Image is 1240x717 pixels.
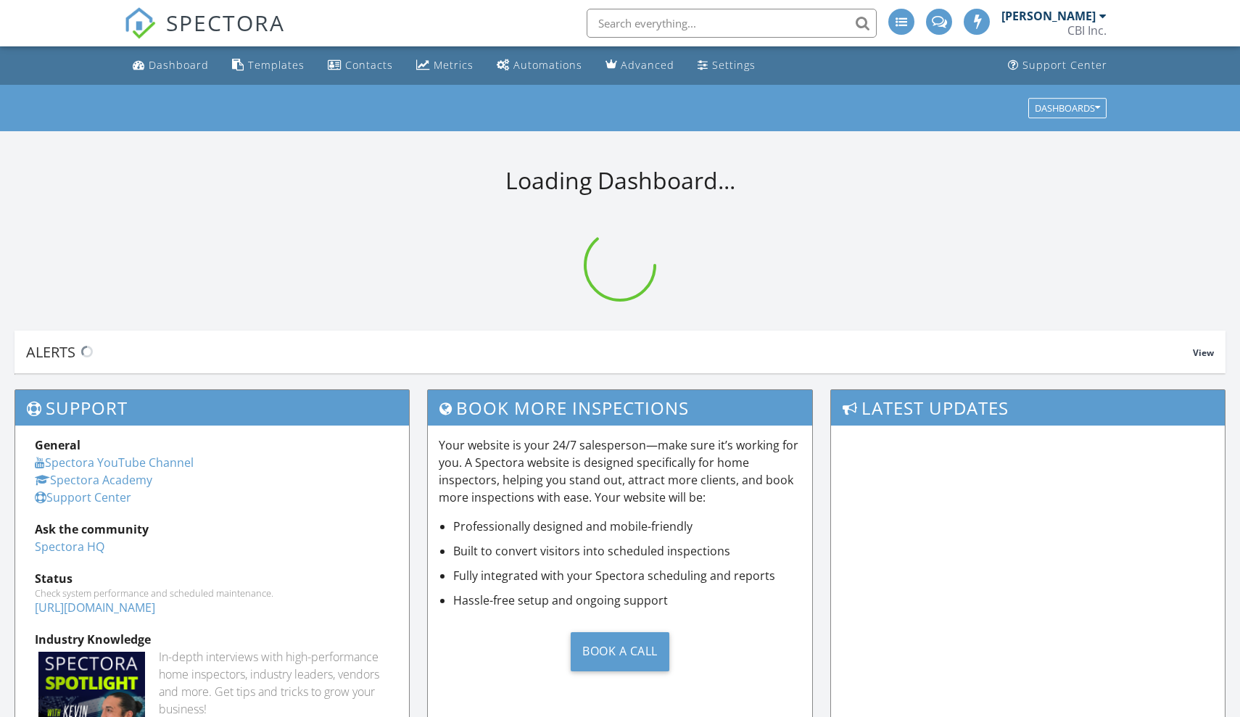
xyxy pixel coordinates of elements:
[345,58,393,72] div: Contacts
[35,587,389,599] div: Check system performance and scheduled maintenance.
[1002,52,1113,79] a: Support Center
[124,20,285,50] a: SPECTORA
[35,631,389,648] div: Industry Knowledge
[1028,98,1107,118] button: Dashboards
[1001,9,1096,23] div: [PERSON_NAME]
[1067,23,1107,38] div: CBI Inc.
[35,472,152,488] a: Spectora Academy
[587,9,877,38] input: Search everything...
[571,632,669,671] div: Book a Call
[831,390,1225,426] h3: Latest Updates
[1035,103,1100,113] div: Dashboards
[491,52,588,79] a: Automations (Advanced)
[410,52,479,79] a: Metrics
[434,58,474,72] div: Metrics
[692,52,761,79] a: Settings
[428,390,813,426] h3: Book More Inspections
[453,518,802,535] li: Professionally designed and mobile-friendly
[712,58,756,72] div: Settings
[1022,58,1107,72] div: Support Center
[439,621,802,682] a: Book a Call
[124,7,156,39] img: The Best Home Inspection Software - Spectora
[513,58,582,72] div: Automations
[439,436,802,506] p: Your website is your 24/7 salesperson—make sure it’s working for you. A Spectora website is desig...
[1193,347,1214,359] span: View
[453,542,802,560] li: Built to convert visitors into scheduled inspections
[226,52,310,79] a: Templates
[127,52,215,79] a: Dashboard
[26,342,1193,362] div: Alerts
[35,489,131,505] a: Support Center
[35,570,389,587] div: Status
[600,52,680,79] a: Advanced
[15,390,409,426] h3: Support
[248,58,305,72] div: Templates
[453,567,802,584] li: Fully integrated with your Spectora scheduling and reports
[322,52,399,79] a: Contacts
[453,592,802,609] li: Hassle-free setup and ongoing support
[621,58,674,72] div: Advanced
[35,437,80,453] strong: General
[35,600,155,616] a: [URL][DOMAIN_NAME]
[35,455,194,471] a: Spectora YouTube Channel
[35,539,104,555] a: Spectora HQ
[166,7,285,38] span: SPECTORA
[149,58,209,72] div: Dashboard
[35,521,389,538] div: Ask the community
